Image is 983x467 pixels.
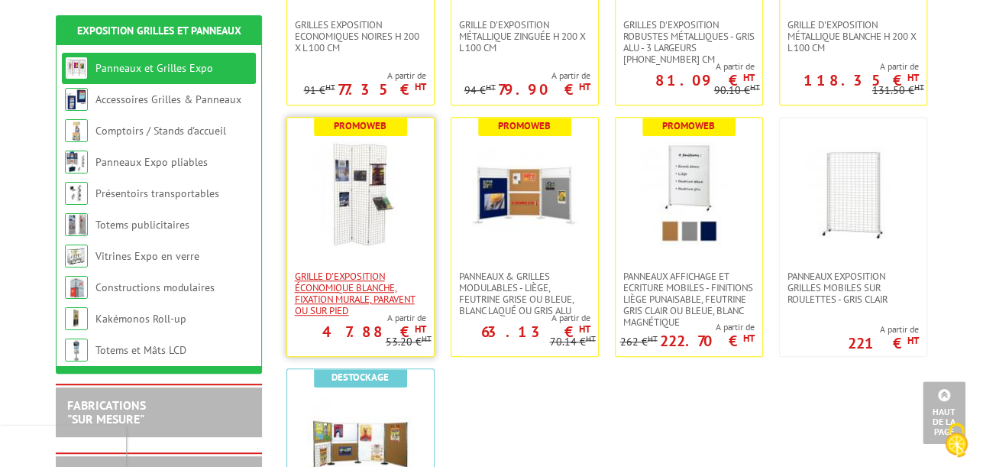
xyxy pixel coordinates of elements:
[648,333,658,344] sup: HT
[65,119,88,142] img: Comptoirs / Stands d'accueil
[95,61,213,75] a: Panneaux et Grilles Expo
[95,312,186,326] a: Kakémonos Roll-up
[304,85,335,96] p: 91 €
[635,141,742,248] img: Panneaux Affichage et Ecriture Mobiles - finitions liège punaisable, feutrine gris clair ou bleue...
[95,343,186,357] a: Totems et Mâts LCD
[77,24,241,37] a: Exposition Grilles et Panneaux
[550,336,596,348] p: 70.14 €
[415,323,426,336] sup: HT
[907,71,919,84] sup: HT
[787,19,919,54] span: Grille d'exposition métallique blanche H 200 x L 100 cm
[307,141,414,248] img: Grille d'exposition économique blanche, fixation murale, paravent ou sur pied
[65,307,88,330] img: Kakémonos Roll-up
[331,371,389,384] b: Destockage
[95,218,189,232] a: Totems publicitaires
[65,182,88,205] img: Présentoirs transportables
[65,245,88,268] img: Vitrines Expo en verre
[451,19,598,54] a: Grille d'exposition métallique Zinguée H 200 x L 100 cm
[662,119,715,132] b: Promoweb
[65,276,88,299] img: Constructions modulaires
[334,119,386,132] b: Promoweb
[937,421,975,459] img: Cookies (fenêtre modale)
[620,336,658,348] p: 262 €
[338,85,426,94] p: 77.35 €
[498,85,590,94] p: 79.90 €
[780,60,919,73] span: A partir de
[743,332,755,345] sup: HT
[616,60,755,73] span: A partir de
[743,71,755,84] sup: HT
[287,19,434,54] a: Grilles Exposition Economiques Noires H 200 x L 100 cm
[451,271,598,316] a: Panneaux & Grilles modulables - liège, feutrine grise ou bleue, blanc laqué ou gris alu
[295,271,426,316] span: Grille d'exposition économique blanche, fixation murale, paravent ou sur pied
[386,336,432,348] p: 53.20 €
[804,76,919,85] p: 118.35 €
[95,186,219,200] a: Présentoirs transportables
[459,271,590,316] span: Panneaux & Grilles modulables - liège, feutrine grise ou bleue, blanc laqué ou gris alu
[923,381,965,444] a: Haut de la page
[65,339,88,362] img: Totems et Mâts LCD
[623,271,755,328] span: Panneaux Affichage et Ecriture Mobiles - finitions liège punaisable, feutrine gris clair ou bleue...
[415,80,426,93] sup: HT
[930,415,983,467] button: Cookies (fenêtre modale)
[459,19,590,54] span: Grille d'exposition métallique Zinguée H 200 x L 100 cm
[498,119,551,132] b: Promoweb
[780,19,926,54] a: Grille d'exposition métallique blanche H 200 x L 100 cm
[95,281,215,294] a: Constructions modulaires
[579,323,590,336] sup: HT
[780,271,926,305] a: Panneaux Exposition Grilles mobiles sur roulettes - gris clair
[616,271,762,328] a: Panneaux Affichage et Ecriture Mobiles - finitions liège punaisable, feutrine gris clair ou bleue...
[464,70,590,82] span: A partir de
[800,141,907,248] img: Panneaux Exposition Grilles mobiles sur roulettes - gris clair
[623,19,755,65] span: Grilles d'exposition robustes métalliques - gris alu - 3 largeurs [PHONE_NUMBER] cm
[95,124,226,138] a: Comptoirs / Stands d'accueil
[471,141,578,248] img: Panneaux & Grilles modulables - liège, feutrine grise ou bleue, blanc laqué ou gris alu
[586,333,596,344] sup: HT
[95,92,241,106] a: Accessoires Grilles & Panneaux
[848,339,919,348] p: 221 €
[295,19,426,54] span: Grilles Exposition Economiques Noires H 200 x L 100 cm
[325,82,335,92] sup: HT
[65,213,88,236] img: Totems publicitaires
[714,85,760,96] p: 90.10 €
[486,82,496,92] sup: HT
[95,249,199,263] a: Vitrines Expo en verre
[451,312,590,324] span: A partir de
[872,85,924,96] p: 131.50 €
[95,155,208,169] a: Panneaux Expo pliables
[422,333,432,344] sup: HT
[787,271,919,305] span: Panneaux Exposition Grilles mobiles sur roulettes - gris clair
[464,85,496,96] p: 94 €
[848,323,919,336] span: A partir de
[655,76,755,85] p: 81.09 €
[616,19,762,65] a: Grilles d'exposition robustes métalliques - gris alu - 3 largeurs [PHONE_NUMBER] cm
[660,336,755,345] p: 222.70 €
[65,88,88,111] img: Accessoires Grilles & Panneaux
[287,271,434,316] a: Grille d'exposition économique blanche, fixation murale, paravent ou sur pied
[287,312,426,324] span: A partir de
[304,70,426,82] span: A partir de
[65,151,88,174] img: Panneaux Expo pliables
[65,57,88,79] img: Panneaux et Grilles Expo
[67,397,146,426] a: FABRICATIONS"Sur Mesure"
[481,327,590,336] p: 63.13 €
[907,334,919,347] sup: HT
[750,82,760,92] sup: HT
[322,327,426,336] p: 47.88 €
[620,321,755,333] span: A partir de
[914,82,924,92] sup: HT
[579,80,590,93] sup: HT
